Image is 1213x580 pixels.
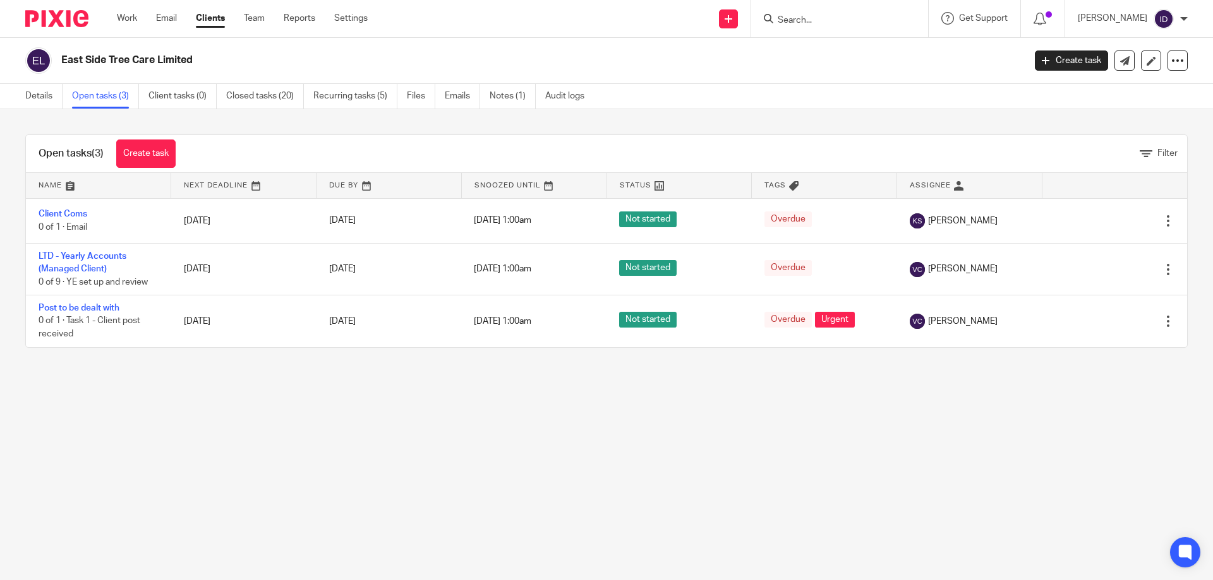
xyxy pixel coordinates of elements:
[910,213,925,228] img: svg%3E
[910,262,925,277] img: svg%3E
[928,215,998,227] span: [PERSON_NAME]
[226,84,304,109] a: Closed tasks (20)
[171,243,317,295] td: [DATE]
[39,210,87,218] a: Client Coms
[39,223,87,232] span: 0 of 1 · Email
[776,15,890,27] input: Search
[928,315,998,328] span: [PERSON_NAME]
[244,12,265,25] a: Team
[910,314,925,329] img: svg%3E
[815,312,855,328] span: Urgent
[619,211,677,227] span: Not started
[39,304,119,312] a: Post to be dealt with
[959,14,1008,23] span: Get Support
[1078,12,1147,25] p: [PERSON_NAME]
[445,84,480,109] a: Emails
[25,47,52,74] img: svg%3E
[117,12,137,25] a: Work
[25,84,63,109] a: Details
[92,148,104,158] span: (3)
[329,264,356,273] span: [DATE]
[329,317,356,326] span: [DATE]
[620,182,651,189] span: Status
[619,312,677,328] span: Not started
[196,12,225,25] a: Clients
[545,84,594,109] a: Audit logs
[329,216,356,225] span: [DATE]
[171,295,317,347] td: [DATE]
[1154,9,1174,29] img: svg%3E
[313,84,397,109] a: Recurring tasks (5)
[61,54,825,67] h2: East Side Tree Care Limited
[39,147,104,160] h1: Open tasks
[334,12,368,25] a: Settings
[474,317,531,326] span: [DATE] 1:00am
[474,216,531,225] span: [DATE] 1:00am
[156,12,177,25] a: Email
[1035,50,1108,71] a: Create task
[39,278,148,287] span: 0 of 9 · YE set up and review
[474,182,541,189] span: Snoozed Until
[39,317,140,339] span: 0 of 1 · Task 1 - Client post received
[490,84,536,109] a: Notes (1)
[284,12,315,25] a: Reports
[1157,149,1178,158] span: Filter
[764,312,812,328] span: Overdue
[39,252,126,273] a: LTD - Yearly Accounts (Managed Client)
[25,10,88,27] img: Pixie
[407,84,435,109] a: Files
[764,260,812,276] span: Overdue
[928,263,998,275] span: [PERSON_NAME]
[619,260,677,276] span: Not started
[72,84,139,109] a: Open tasks (3)
[116,139,176,168] a: Create task
[764,182,786,189] span: Tags
[171,198,317,243] td: [DATE]
[148,84,217,109] a: Client tasks (0)
[474,265,531,274] span: [DATE] 1:00am
[764,211,812,227] span: Overdue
